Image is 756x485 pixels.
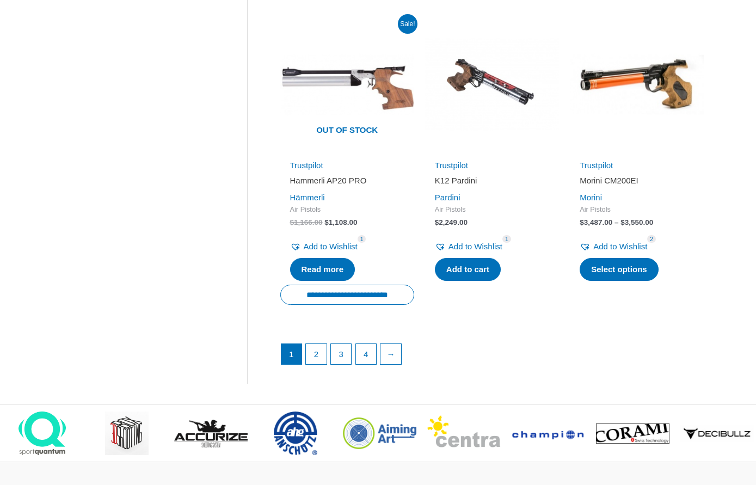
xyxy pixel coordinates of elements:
h2: K12 Pardini [435,175,549,186]
bdi: 3,487.00 [580,218,612,226]
a: Trustpilot [290,161,323,170]
img: Hammerli AP20 PRO [280,17,414,151]
span: Air Pistols [290,205,404,214]
span: Sale! [398,14,417,34]
a: Morini [580,193,602,202]
span: 2 [647,235,656,243]
bdi: 1,108.00 [324,218,357,226]
nav: Product Pagination [280,343,704,371]
a: Hämmerli [290,193,325,202]
a: Add to Wishlist [435,239,502,254]
span: Add to Wishlist [304,242,358,251]
a: K12 Pardini [435,175,549,190]
img: K12 Pardini [425,17,559,151]
bdi: 2,249.00 [435,218,468,226]
span: $ [290,218,294,226]
a: Select options for “Morini CM200EI” [580,258,659,281]
span: 1 [502,235,511,243]
a: Page 3 [331,344,352,365]
a: Pardini [435,193,460,202]
a: Page 4 [356,344,377,365]
span: – [614,218,619,226]
a: Add to Wishlist [580,239,647,254]
a: Read more about “Hammerli AP20 PRO” [290,258,355,281]
a: Morini CM200EI [580,175,694,190]
bdi: 3,550.00 [620,218,653,226]
span: $ [324,218,329,226]
a: Trustpilot [435,161,468,170]
h2: Hammerli AP20 PRO [290,175,404,186]
a: Hammerli AP20 PRO [290,175,404,190]
span: Page 1 [281,344,302,365]
a: Trustpilot [580,161,613,170]
span: $ [620,218,625,226]
span: Out of stock [288,118,406,143]
span: 1 [358,235,366,243]
a: Add to Wishlist [290,239,358,254]
span: Add to Wishlist [593,242,647,251]
a: Page 2 [306,344,327,365]
a: Add to cart: “K12 Pardini” [435,258,501,281]
bdi: 1,166.00 [290,218,323,226]
span: $ [435,218,439,226]
span: Air Pistols [435,205,549,214]
a: → [380,344,401,365]
span: $ [580,218,584,226]
a: Out of stock [280,17,414,151]
span: Add to Wishlist [448,242,502,251]
span: Air Pistols [580,205,694,214]
img: CM200EI [570,17,704,151]
h2: Morini CM200EI [580,175,694,186]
